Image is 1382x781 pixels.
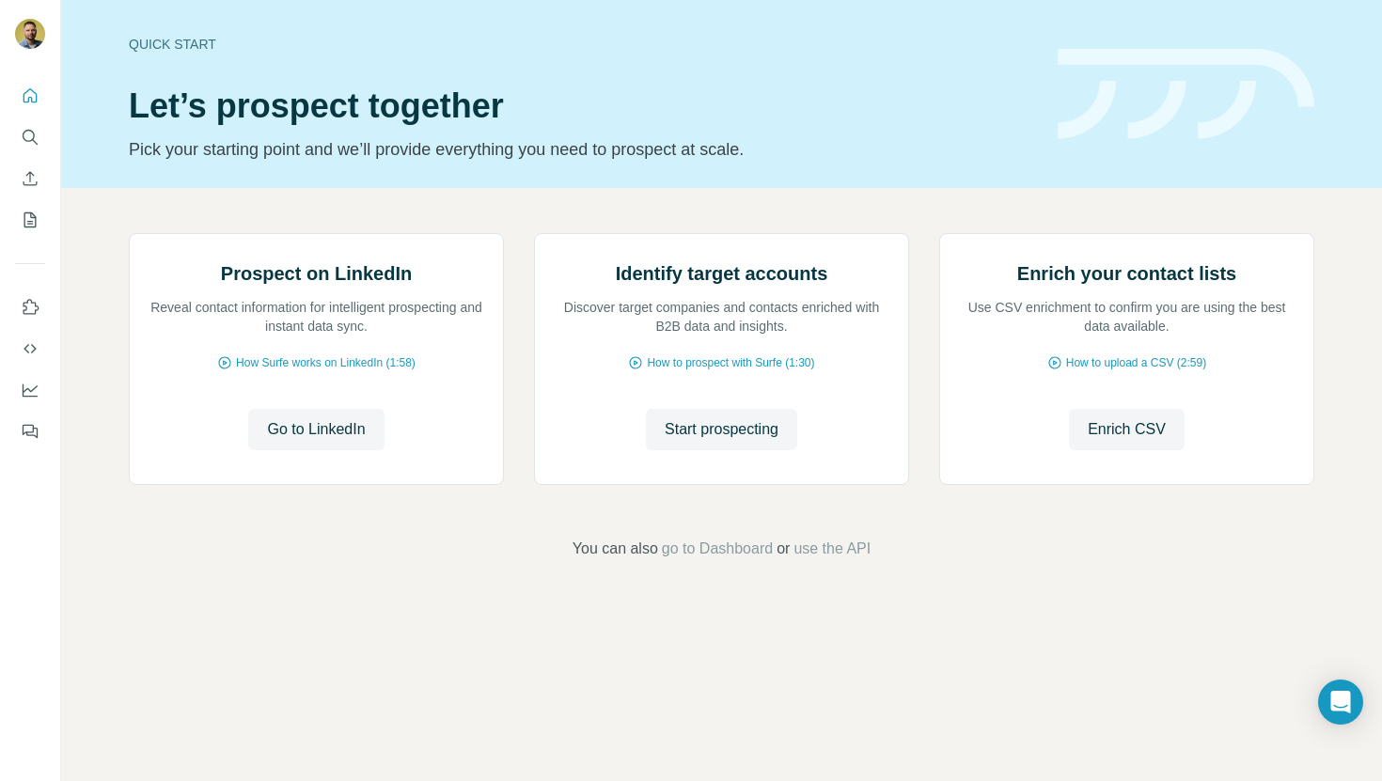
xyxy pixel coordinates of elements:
[267,418,365,441] span: Go to LinkedIn
[15,414,45,448] button: Feedback
[1088,418,1166,441] span: Enrich CSV
[15,290,45,324] button: Use Surfe on LinkedIn
[15,120,45,154] button: Search
[646,409,797,450] button: Start prospecting
[15,79,45,113] button: Quick start
[1058,49,1314,140] img: banner
[15,332,45,366] button: Use Surfe API
[236,354,416,371] span: How Surfe works on LinkedIn (1:58)
[15,373,45,407] button: Dashboard
[554,298,889,336] p: Discover target companies and contacts enriched with B2B data and insights.
[665,418,778,441] span: Start prospecting
[1066,354,1206,371] span: How to upload a CSV (2:59)
[616,260,828,287] h2: Identify target accounts
[647,354,814,371] span: How to prospect with Surfe (1:30)
[1069,409,1185,450] button: Enrich CSV
[248,409,384,450] button: Go to LinkedIn
[221,260,412,287] h2: Prospect on LinkedIn
[129,87,1035,125] h1: Let’s prospect together
[15,203,45,237] button: My lists
[793,538,871,560] button: use the API
[777,538,790,560] span: or
[1017,260,1236,287] h2: Enrich your contact lists
[662,538,773,560] button: go to Dashboard
[15,162,45,195] button: Enrich CSV
[959,298,1295,336] p: Use CSV enrichment to confirm you are using the best data available.
[1318,679,1363,725] div: Open Intercom Messenger
[149,298,484,336] p: Reveal contact information for intelligent prospecting and instant data sync.
[573,538,658,560] span: You can also
[129,136,1035,163] p: Pick your starting point and we’ll provide everything you need to prospect at scale.
[129,35,1035,54] div: Quick start
[15,19,45,49] img: Avatar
